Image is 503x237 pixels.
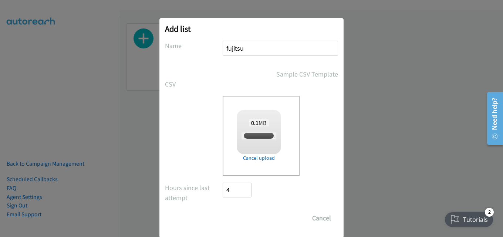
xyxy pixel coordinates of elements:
label: Name [165,41,223,51]
label: Hours since last attempt [165,183,223,203]
a: Cancel upload [237,154,281,162]
iframe: Checklist [440,205,497,231]
iframe: Resource Center [482,89,503,148]
span: MB [249,119,269,126]
strong: 0.1 [251,119,259,126]
label: CSV [165,79,223,89]
h2: Add list [165,24,338,34]
a: Sample CSV Template [276,69,338,79]
span: [PERSON_NAME] + Fujitsu FY25Q3 Hybrid IT Microsoft - ANZ - Qualified.csv [242,132,392,139]
button: Cancel [305,211,338,226]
